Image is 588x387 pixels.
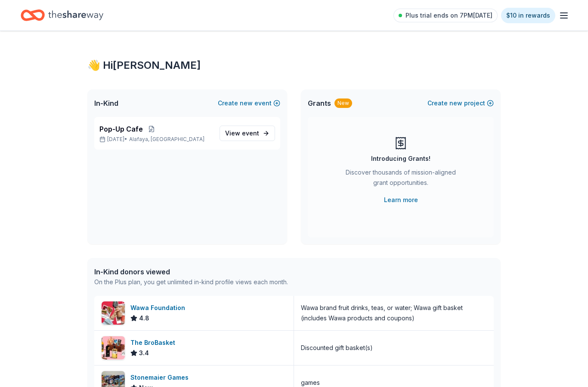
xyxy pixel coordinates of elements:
span: new [240,98,253,108]
a: $10 in rewards [501,8,555,23]
div: Discounted gift basket(s) [301,343,373,353]
span: Pop-Up Cafe [99,124,143,134]
span: 3.4 [139,348,149,358]
span: View [225,128,259,138]
div: Discover thousands of mission-aligned grant opportunities. [342,167,459,191]
div: Stonemaier Games [130,372,192,383]
span: Grants [308,98,331,108]
button: Createnewevent [218,98,280,108]
span: event [242,129,259,137]
span: Plus trial ends on 7PM[DATE] [405,10,492,21]
span: new [449,98,462,108]
span: 4.8 [139,313,149,323]
img: Image for The BroBasket [102,336,125,359]
div: New [334,98,352,108]
a: Learn more [384,195,418,205]
span: In-Kind [94,98,118,108]
p: [DATE] • [99,136,213,143]
div: Wawa Foundation [130,303,189,313]
a: Home [21,5,103,25]
a: Plus trial ends on 7PM[DATE] [393,9,498,22]
a: View event [220,126,275,141]
div: Introducing Grants! [371,154,430,164]
div: The BroBasket [130,338,179,348]
img: Image for Wawa Foundation [102,301,125,325]
div: On the Plus plan, you get unlimited in-kind profile views each month. [94,277,288,287]
div: Wawa brand fruit drinks, teas, or water; Wawa gift basket (includes Wawa products and coupons) [301,303,487,323]
button: Createnewproject [427,98,494,108]
div: 👋 Hi [PERSON_NAME] [87,58,501,72]
div: In-Kind donors viewed [94,267,288,277]
span: Alafaya, [GEOGRAPHIC_DATA] [129,136,204,143]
